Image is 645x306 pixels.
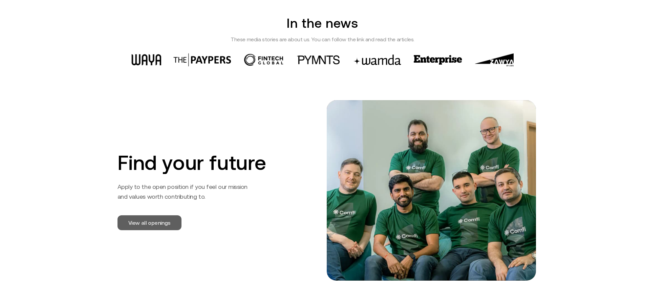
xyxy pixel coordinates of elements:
[352,54,402,65] img: wamda
[117,215,181,230] a: View all openings
[327,100,536,281] img: Find your future
[474,53,514,66] img: enterprise
[173,53,231,66] img: thepaypers
[117,182,251,202] p: Apply to the open position if you feel our mission and values worth contributing to.
[131,54,162,65] img: waya
[117,151,319,175] h2: Find your future
[297,55,340,64] img: pymnts
[414,55,462,64] img: enterprise
[243,53,285,66] img: fintech.global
